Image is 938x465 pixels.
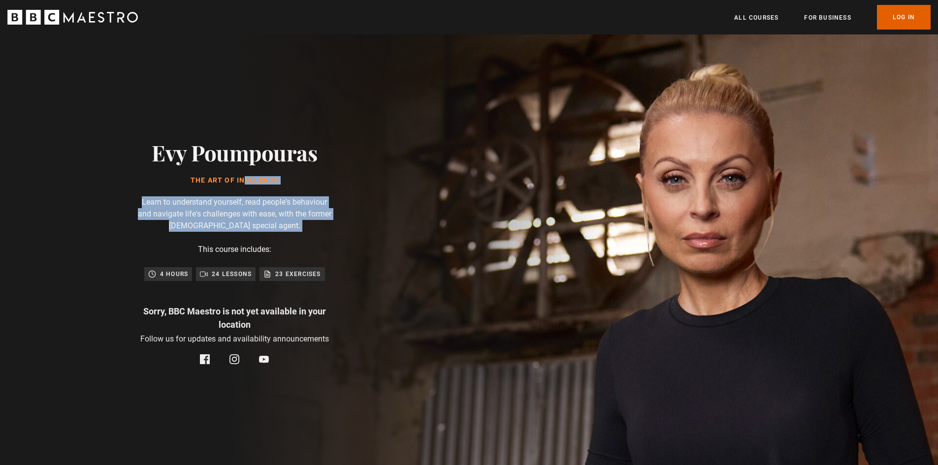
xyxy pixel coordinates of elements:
[275,269,321,279] p: 23 exercises
[140,333,329,345] p: Follow us for updates and availability announcements
[152,140,317,165] h2: Evy Poumpouras
[804,13,851,23] a: For business
[734,5,931,30] nav: Primary
[198,244,271,255] p: This course includes:
[136,305,333,331] p: Sorry, BBC Maestro is not yet available in your location
[734,13,778,23] a: All Courses
[136,196,333,232] p: Learn to understand yourself, read people's behaviour and navigate life's challenges with ease, w...
[212,269,252,279] p: 24 lessons
[160,269,188,279] p: 4 hours
[7,10,138,25] svg: BBC Maestro
[877,5,931,30] a: Log In
[152,177,317,185] h1: The Art of Influence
